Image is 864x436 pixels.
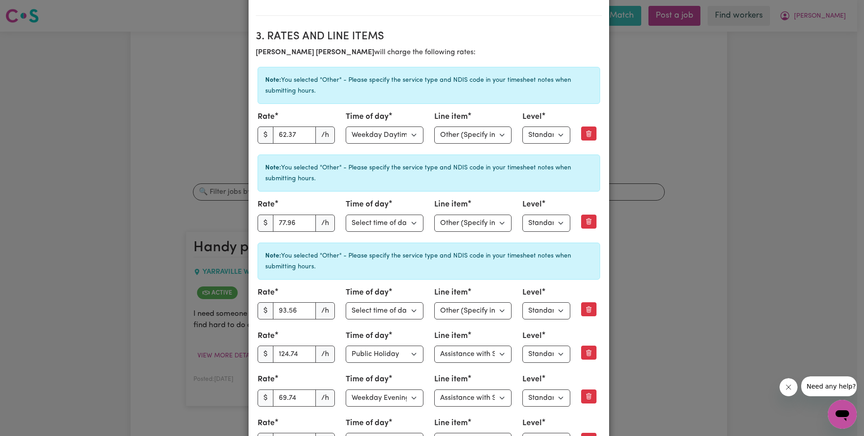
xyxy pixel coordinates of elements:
[346,287,389,299] label: Time of day
[434,374,468,385] label: Line item
[801,376,857,396] iframe: Message from company
[258,302,273,319] span: $
[346,111,389,123] label: Time of day
[265,164,281,171] strong: Note:
[581,389,596,403] button: Remove this rate
[265,164,571,182] small: You selected "Other" - Please specify the service type and NDIS code in your timesheet notes when...
[779,378,798,396] iframe: Close message
[581,215,596,229] button: Remove this rate
[828,400,857,429] iframe: Button to launch messaging window
[346,374,389,385] label: Time of day
[522,111,542,123] label: Level
[258,417,275,429] label: Rate
[265,77,571,94] small: You selected "Other" - Please specify the service type and NDIS code in your timesheet notes when...
[258,111,275,123] label: Rate
[273,215,316,232] input: 0.00
[434,287,468,299] label: Line item
[273,346,316,363] input: 0.00
[346,417,389,429] label: Time of day
[522,330,542,342] label: Level
[258,374,275,385] label: Rate
[581,302,596,316] button: Remove this rate
[434,330,468,342] label: Line item
[273,302,316,319] input: 0.00
[265,253,571,270] small: You selected "Other" - Please specify the service type and NDIS code in your timesheet notes when...
[265,77,281,84] strong: Note:
[258,287,275,299] label: Rate
[265,253,281,259] strong: Note:
[258,215,273,232] span: $
[315,302,335,319] span: /h
[256,30,602,43] h2: 3. Rates and Line Items
[522,374,542,385] label: Level
[315,389,335,407] span: /h
[581,346,596,360] button: Remove this rate
[434,417,468,429] label: Line item
[256,49,374,56] b: [PERSON_NAME] [PERSON_NAME]
[522,417,542,429] label: Level
[273,127,316,144] input: 0.00
[315,215,335,232] span: /h
[434,199,468,211] label: Line item
[273,389,316,407] input: 0.00
[315,127,335,144] span: /h
[315,346,335,363] span: /h
[346,199,389,211] label: Time of day
[522,199,542,211] label: Level
[258,330,275,342] label: Rate
[258,389,273,407] span: $
[434,111,468,123] label: Line item
[258,199,275,211] label: Rate
[256,47,602,58] p: will charge the following rates:
[258,346,273,363] span: $
[258,127,273,144] span: $
[522,287,542,299] label: Level
[346,330,389,342] label: Time of day
[581,127,596,141] button: Remove this rate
